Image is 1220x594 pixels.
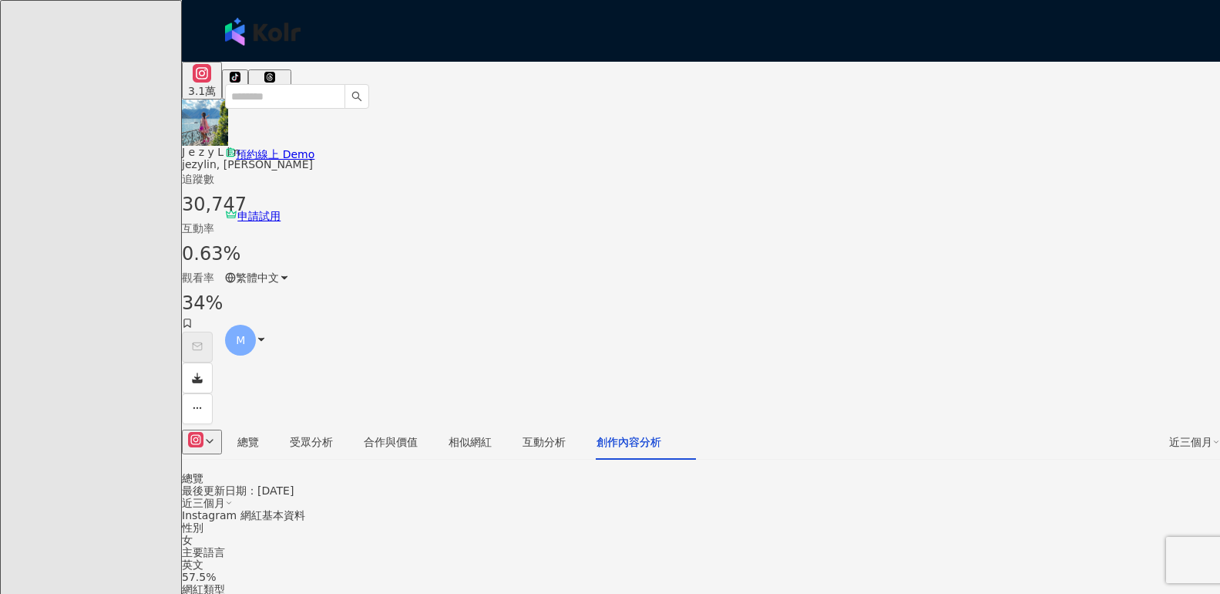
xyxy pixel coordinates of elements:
div: 性別 [182,521,1220,534]
div: 相似網紅 [449,434,492,451]
div: 總覽 [237,434,259,451]
span: 0.63% [182,240,240,269]
span: search [351,91,362,102]
button: 23 [222,69,248,100]
span: 34% [182,289,223,319]
div: 觀看率 [182,269,1220,286]
div: J e z y L i n [182,146,1220,158]
div: 創作內容分析 [597,434,661,451]
div: 英文 [182,559,1220,571]
button: 6,072 [248,69,291,100]
div: 互動率 [182,220,1220,237]
div: 最後更新日期：[DATE] [182,484,1220,497]
img: KOL Avatar [182,100,228,146]
div: 3.1萬 [188,85,216,97]
div: 總覽 [182,472,1220,484]
img: logo [225,18,301,46]
button: 3.1萬 [182,62,222,100]
div: 近三個月 [182,497,1220,509]
div: 受眾分析 [290,434,333,451]
span: jezylin, [PERSON_NAME] [182,158,313,170]
span: 57.5% [182,571,216,583]
span: M [236,332,245,349]
div: 互動分析 [523,434,566,451]
div: 追蹤數 [182,170,1220,187]
div: 合作與價值 [364,434,418,451]
div: 近三個月 [1169,434,1220,451]
span: 30,747 [182,194,247,215]
div: 女 [182,534,1220,546]
div: Instagram 網紅基本資料 [182,509,1220,521]
div: 主要語言 [182,546,1220,559]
